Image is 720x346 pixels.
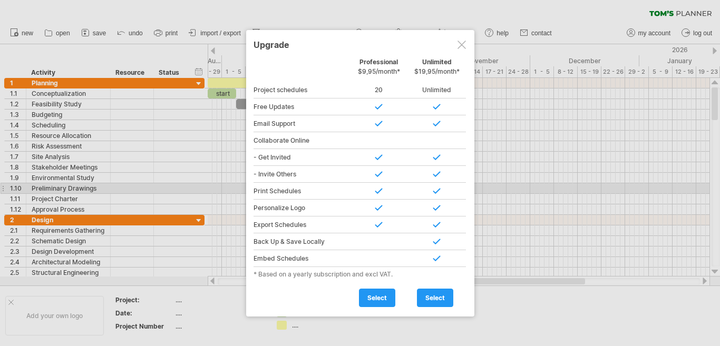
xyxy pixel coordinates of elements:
div: - Get Invited [254,149,350,166]
span: $9,95/month* [358,67,400,75]
div: Print Schedules [254,183,350,200]
div: * Based on a yearly subscription and excl VAT. [254,270,467,278]
div: Personalize Logo [254,200,350,216]
span: select [367,294,387,302]
div: Free Updates [254,98,350,115]
div: Collaborate Online [254,132,350,149]
div: Embed Schedules [254,250,350,267]
span: select [425,294,445,302]
div: Project schedules [254,82,350,98]
a: select [359,289,395,307]
div: Unlimited [408,58,466,81]
div: Email Support [254,115,350,132]
div: - Invite Others [254,166,350,183]
div: Unlimited [408,82,466,98]
div: Professional [350,58,408,81]
div: 20 [350,82,408,98]
a: select [417,289,453,307]
div: Upgrade [254,35,467,54]
div: Export Schedules [254,216,350,233]
span: $19,95/month* [414,67,460,75]
div: Back Up & Save Locally [254,233,350,250]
